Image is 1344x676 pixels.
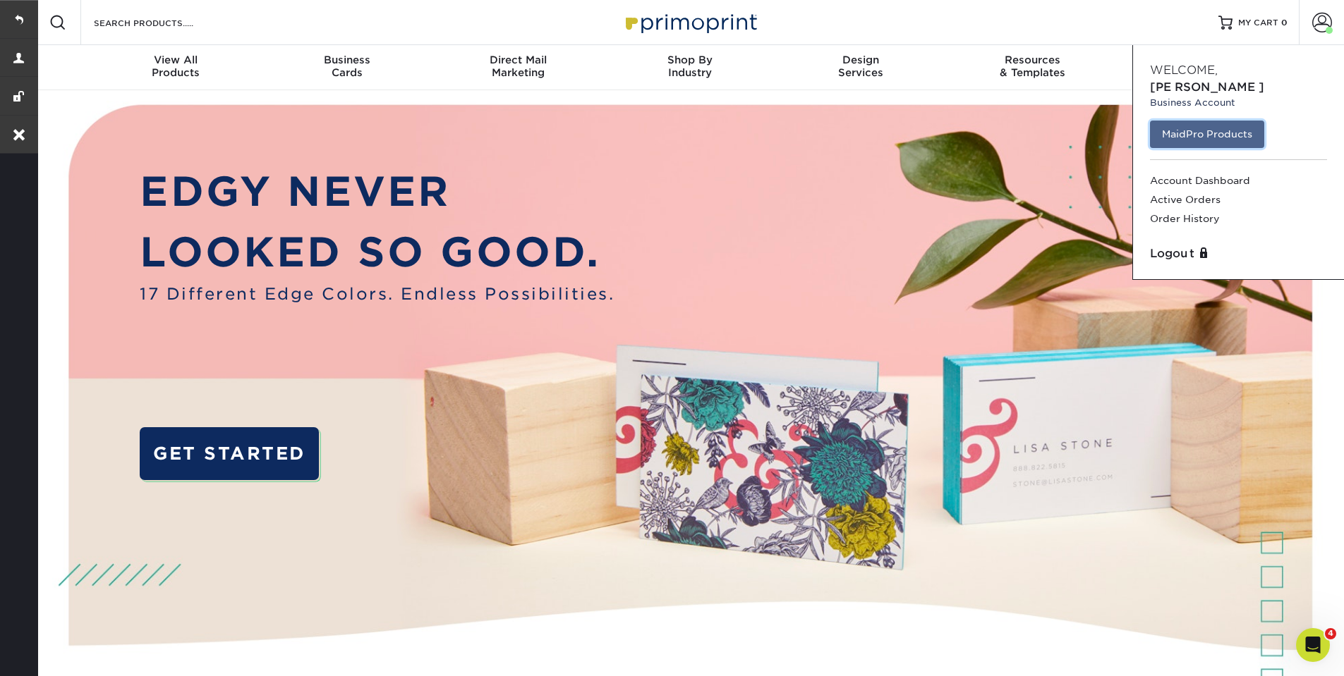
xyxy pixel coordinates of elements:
[947,45,1118,90] a: Resources& Templates
[1150,245,1327,262] a: Logout
[1281,18,1288,27] span: 0
[432,45,604,90] a: Direct MailMarketing
[140,222,615,283] p: LOOKED SO GOOD.
[1150,96,1327,109] small: Business Account
[1118,54,1290,66] span: Contact
[432,54,604,66] span: Direct Mail
[1150,63,1218,77] span: Welcome,
[90,54,262,79] div: Products
[775,54,947,79] div: Services
[432,54,604,79] div: Marketing
[604,54,775,79] div: Industry
[1150,80,1264,94] span: [PERSON_NAME]
[1150,209,1327,228] a: Order History
[261,54,432,66] span: Business
[1118,45,1290,90] a: Contact& Support
[90,54,262,66] span: View All
[1325,628,1336,639] span: 4
[261,54,432,79] div: Cards
[1238,17,1278,29] span: MY CART
[775,54,947,66] span: Design
[604,54,775,66] span: Shop By
[947,54,1118,66] span: Resources
[140,427,318,480] a: GET STARTED
[261,45,432,90] a: BusinessCards
[1296,628,1330,662] iframe: Intercom live chat
[1150,121,1264,147] a: MaidPro Products
[90,45,262,90] a: View AllProducts
[140,282,615,306] span: 17 Different Edge Colors. Endless Possibilities.
[140,161,615,222] p: EDGY NEVER
[1118,54,1290,79] div: & Support
[1150,190,1327,209] a: Active Orders
[1150,171,1327,190] a: Account Dashboard
[775,45,947,90] a: DesignServices
[604,45,775,90] a: Shop ByIndustry
[947,54,1118,79] div: & Templates
[92,14,230,31] input: SEARCH PRODUCTS.....
[619,7,761,37] img: Primoprint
